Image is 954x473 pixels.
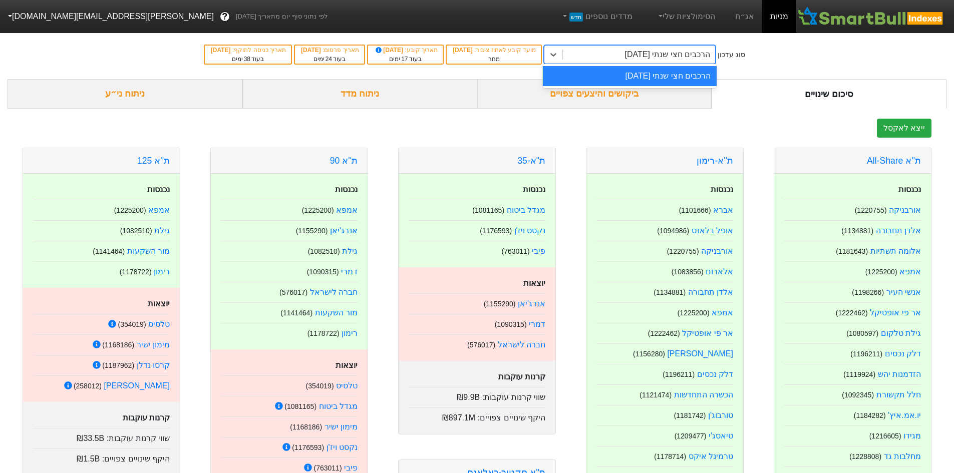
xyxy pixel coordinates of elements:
small: ( 1181742 ) [674,411,706,419]
a: טורבוג'ן [708,411,733,419]
span: לפי נתוני סוף יום מתאריך [DATE] [236,12,328,22]
span: ₪9.9B [457,393,480,401]
span: חדש [569,13,583,22]
small: ( 1220755 ) [855,206,887,214]
a: מדדים נוספיםחדש [557,7,637,27]
a: ת''א 90 [330,156,358,166]
span: ₪1.5B [77,454,100,463]
small: ( 1141464 ) [280,309,312,317]
small: ( 1176593 ) [480,227,512,235]
div: תאריך קובע : [373,46,438,55]
small: ( 1198266 ) [852,288,884,296]
span: [DATE] [301,47,323,54]
a: אלארום [706,267,733,276]
div: תאריך כניסה לתוקף : [210,46,286,55]
a: הסימולציות שלי [653,7,720,27]
a: טרמינל איקס [689,452,733,460]
a: רימון [342,329,358,337]
small: ( 1081165 ) [284,402,316,410]
a: גילת [154,226,170,235]
div: סוג עדכון [718,50,745,60]
small: ( 1080597 ) [846,329,878,337]
div: תאריך פרסום : [300,46,359,55]
a: ת''א-רימון [697,156,733,166]
a: רימון [154,267,170,276]
a: פיבי [344,463,358,472]
a: טיאסג'י [709,431,733,440]
a: פיבי [532,247,545,255]
button: ייצא לאקסל [877,119,931,138]
a: מגדל ביטוח [319,402,358,410]
small: ( 1225200 ) [678,309,710,317]
strong: נכנסות [523,185,545,194]
strong: נכנסות [898,185,921,194]
div: היקף שינויים צפויים : [409,407,545,424]
a: אלומה תשתיות [870,247,921,255]
a: [PERSON_NAME] [104,381,170,390]
a: דלק נכסים [697,370,733,378]
a: ת''א All-Share [867,156,921,166]
div: בעוד ימים [210,55,286,64]
span: [DATE] [453,47,474,54]
small: ( 576017 ) [279,288,307,296]
span: 38 [244,56,250,63]
strong: נכנסות [711,185,733,194]
small: ( 1178714 ) [654,452,686,460]
a: מגדל ביטוח [507,206,545,214]
small: ( 354019 ) [305,382,334,390]
strong: יוצאות [148,299,170,308]
a: אלדן תחבורה [688,288,733,296]
a: חלל תקשורת [876,390,921,399]
a: דמרי [529,320,545,328]
strong: יוצאות [523,279,545,287]
small: ( 1181643 ) [836,247,868,255]
small: ( 1101666 ) [679,206,711,214]
small: ( 1228808 ) [849,452,881,460]
div: בעוד ימים [373,55,438,64]
small: ( 1155290 ) [484,300,516,308]
strong: קרנות עוקבות [123,413,170,422]
small: ( 763011 ) [313,464,342,472]
span: [DATE] [211,47,232,54]
div: מועד קובע לאחוז ציבור : [452,46,536,55]
a: דמרי [341,267,358,276]
a: אופל בלאנס [692,226,733,235]
small: ( 1196211 ) [663,370,695,378]
small: ( 1082510 ) [308,247,340,255]
a: חברה לישראל [310,288,358,296]
span: ₪897.1M [442,413,475,422]
span: ? [222,10,227,24]
small: ( 1184282 ) [854,411,886,419]
a: דלק נכסים [885,349,921,358]
a: טלסיס [148,320,170,328]
small: ( 1176593 ) [292,443,324,451]
a: אנשי העיר [886,288,921,296]
a: חברה לישראל [498,340,545,349]
small: ( 1222462 ) [836,309,868,317]
small: ( 1225200 ) [114,206,146,214]
small: ( 1225200 ) [865,268,897,276]
div: הרכבים חצי שנתי [DATE] [625,49,711,61]
a: מימון ישיר [325,422,358,431]
div: שווי קרנות עוקבות : [33,428,170,444]
strong: נכנסות [335,185,358,194]
small: ( 1092345 ) [842,391,874,399]
a: גילת [342,247,358,255]
small: ( 1119924 ) [843,370,875,378]
span: מחר [488,56,500,63]
span: [DATE] [374,47,405,54]
small: ( 1090315 ) [495,320,527,328]
small: ( 576017 ) [467,341,495,349]
small: ( 258012 ) [74,382,102,390]
a: ת"א-35 [517,156,545,166]
small: ( 1222462 ) [648,329,680,337]
a: מור השקעות [315,308,358,317]
a: אלדן תחבורה [876,226,921,235]
small: ( 1220755 ) [667,247,699,255]
small: ( 1196211 ) [850,350,882,358]
small: ( 1178722 ) [120,268,152,276]
small: ( 1156280 ) [633,350,665,358]
small: ( 1081165 ) [472,206,504,214]
a: מחלבות גד [884,452,921,460]
small: ( 354019 ) [118,320,146,328]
